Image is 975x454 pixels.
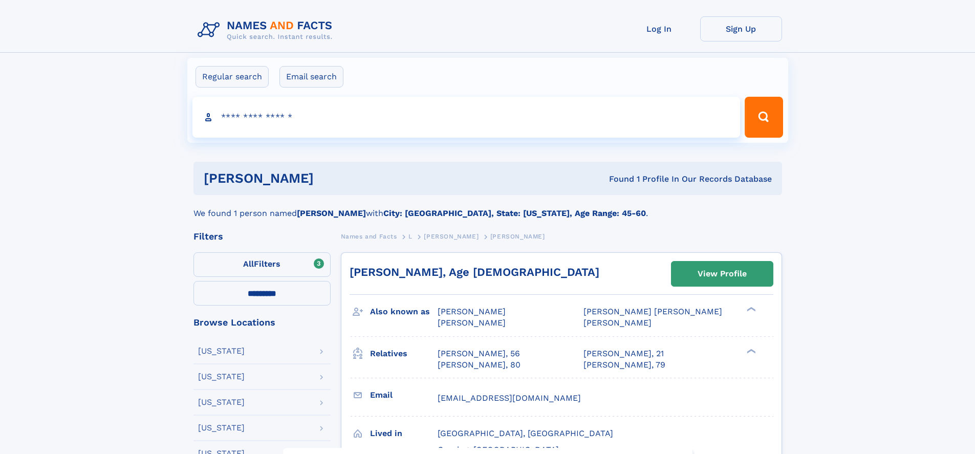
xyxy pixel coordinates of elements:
[198,373,245,381] div: [US_STATE]
[583,318,652,328] span: [PERSON_NAME]
[193,16,341,44] img: Logo Names and Facts
[341,230,397,243] a: Names and Facts
[583,348,664,359] a: [PERSON_NAME], 21
[490,233,545,240] span: [PERSON_NAME]
[461,174,772,185] div: Found 1 Profile In Our Records Database
[583,307,722,316] span: [PERSON_NAME] [PERSON_NAME]
[192,97,741,138] input: search input
[196,66,269,88] label: Regular search
[193,232,331,241] div: Filters
[438,318,506,328] span: [PERSON_NAME]
[297,208,366,218] b: [PERSON_NAME]
[193,195,782,220] div: We found 1 person named with .
[193,252,331,277] label: Filters
[370,386,438,404] h3: Email
[198,398,245,406] div: [US_STATE]
[438,428,613,438] span: [GEOGRAPHIC_DATA], [GEOGRAPHIC_DATA]
[438,393,581,403] span: [EMAIL_ADDRESS][DOMAIN_NAME]
[618,16,700,41] a: Log In
[370,425,438,442] h3: Lived in
[671,262,773,286] a: View Profile
[744,348,756,354] div: ❯
[370,303,438,320] h3: Also known as
[424,230,479,243] a: [PERSON_NAME]
[350,266,599,278] a: [PERSON_NAME], Age [DEMOGRAPHIC_DATA]
[279,66,343,88] label: Email search
[370,345,438,362] h3: Relatives
[424,233,479,240] span: [PERSON_NAME]
[198,347,245,355] div: [US_STATE]
[408,230,413,243] a: L
[193,318,331,327] div: Browse Locations
[408,233,413,240] span: L
[243,259,254,269] span: All
[744,306,756,313] div: ❯
[383,208,646,218] b: City: [GEOGRAPHIC_DATA], State: [US_STATE], Age Range: 45-60
[700,16,782,41] a: Sign Up
[745,97,783,138] button: Search Button
[198,424,245,432] div: [US_STATE]
[698,262,747,286] div: View Profile
[438,307,506,316] span: [PERSON_NAME]
[583,359,665,371] a: [PERSON_NAME], 79
[438,348,520,359] a: [PERSON_NAME], 56
[204,172,462,185] h1: [PERSON_NAME]
[438,359,521,371] a: [PERSON_NAME], 80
